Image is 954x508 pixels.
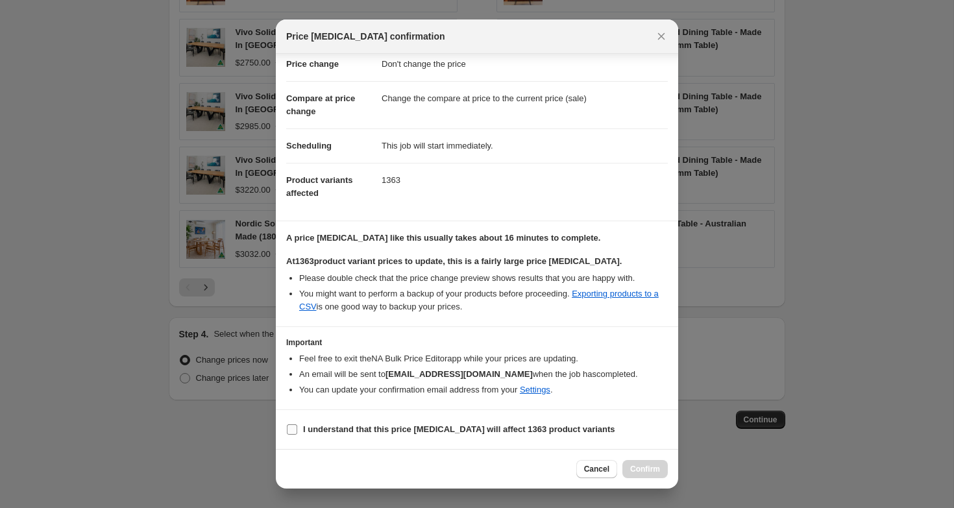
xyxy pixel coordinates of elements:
[286,233,600,243] b: A price [MEDICAL_DATA] like this usually takes about 16 minutes to complete.
[286,256,622,266] b: At 1363 product variant prices to update, this is a fairly large price [MEDICAL_DATA].
[382,128,668,163] dd: This job will start immediately.
[303,424,615,434] b: I understand that this price [MEDICAL_DATA] will affect 1363 product variants
[382,81,668,115] dd: Change the compare at price to the current price (sale)
[299,383,668,396] li: You can update your confirmation email address from your .
[385,369,533,379] b: [EMAIL_ADDRESS][DOMAIN_NAME]
[584,464,609,474] span: Cancel
[576,460,617,478] button: Cancel
[286,337,668,348] h3: Important
[299,352,668,365] li: Feel free to exit the NA Bulk Price Editor app while your prices are updating.
[286,93,355,116] span: Compare at price change
[382,47,668,81] dd: Don't change the price
[652,27,670,45] button: Close
[382,163,668,197] dd: 1363
[299,289,659,311] a: Exporting products to a CSV
[286,59,339,69] span: Price change
[520,385,550,394] a: Settings
[286,175,353,198] span: Product variants affected
[286,30,445,43] span: Price [MEDICAL_DATA] confirmation
[299,287,668,313] li: You might want to perform a backup of your products before proceeding. is one good way to backup ...
[299,368,668,381] li: An email will be sent to when the job has completed .
[286,141,332,151] span: Scheduling
[299,272,668,285] li: Please double check that the price change preview shows results that you are happy with.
